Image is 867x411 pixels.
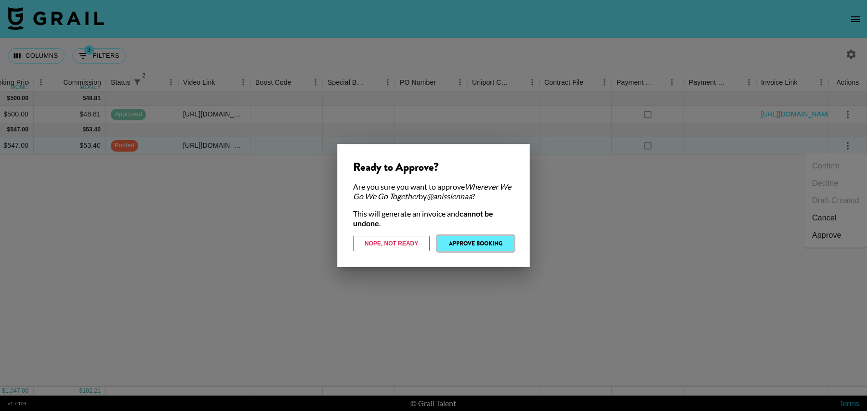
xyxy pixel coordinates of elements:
div: Are you sure you want to approve by ? [353,182,514,201]
em: @ anissiennaa [427,192,472,201]
div: This will generate an invoice and . [353,209,514,228]
div: Ready to Approve? [353,160,514,174]
button: Approve Booking [437,236,514,251]
button: Nope, Not Ready [353,236,430,251]
em: Wherever We Go We Go Together [353,182,511,201]
strong: cannot be undone [353,209,493,228]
